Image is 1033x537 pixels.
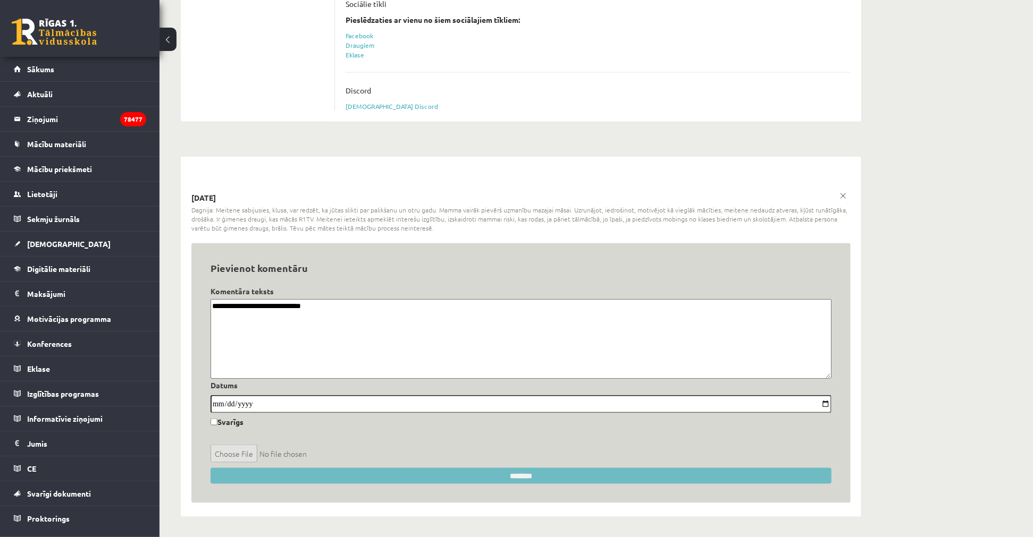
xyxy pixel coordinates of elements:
label: Svarīgs [211,413,243,428]
a: Informatīvie ziņojumi [14,406,146,431]
a: Mācību materiāli [14,132,146,156]
a: CE [14,456,146,481]
a: Digitālie materiāli [14,257,146,281]
a: Maksājumi [14,282,146,306]
a: Mācību priekšmeti [14,157,146,181]
a: [DEMOGRAPHIC_DATA] [14,232,146,256]
i: 78477 [120,112,146,126]
span: CE [27,464,36,473]
a: Eklase [14,356,146,381]
a: x [836,189,851,203]
span: Izglītības programas [27,389,99,398]
span: Informatīvie ziņojumi [27,414,103,423]
span: Mācību priekšmeti [27,164,92,174]
a: Rīgas 1. Tālmācības vidusskola [12,19,97,45]
span: Eklase [27,364,50,373]
a: Ziņojumi78477 [14,107,146,131]
strong: Pieslēdzaties ar vienu no šiem sociālajiem tīkliem: [346,15,520,24]
span: Konferences [27,339,72,348]
legend: Ziņojumi [27,107,146,131]
span: Svarīgi dokumenti [27,489,91,498]
span: Sekmju žurnāls [27,214,80,224]
span: Jumis [27,439,47,448]
span: Aktuāli [27,89,53,99]
a: [DEMOGRAPHIC_DATA] Discord [346,102,438,110]
a: Proktorings [14,506,146,531]
a: Jumis [14,431,146,456]
a: Konferences [14,331,146,356]
span: Digitālie materiāli [27,264,90,274]
h3: Pievienot komentāru [211,262,832,274]
input: Svarīgs [211,419,217,425]
a: Aktuāli [14,82,146,106]
a: Sekmju žurnāls [14,207,146,231]
a: Sākums [14,57,146,81]
a: Eklase [346,50,364,59]
h4: Komentāra teksts [211,287,832,296]
h4: Datums [211,381,832,390]
p: Discord [346,86,371,95]
span: Proktorings [27,514,70,523]
span: Motivācijas programma [27,314,111,323]
a: Facebook [346,31,373,40]
a: Motivācijas programma [14,306,146,331]
span: Sākums [27,64,54,74]
a: Lietotāji [14,182,146,206]
span: [DEMOGRAPHIC_DATA] [27,239,111,249]
p: [DATE] [191,193,851,203]
a: Draugiem [346,41,375,49]
a: Izglītības programas [14,381,146,406]
legend: Maksājumi [27,282,146,306]
a: Svarīgi dokumenti [14,481,146,506]
span: Lietotāji [27,189,57,199]
span: Dagnija: Meitene sabijusies, klusa, var redzēt, ka jūtas slikti par palikšanu un otru gadu. Mamma... [191,206,851,232]
span: Mācību materiāli [27,139,86,149]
